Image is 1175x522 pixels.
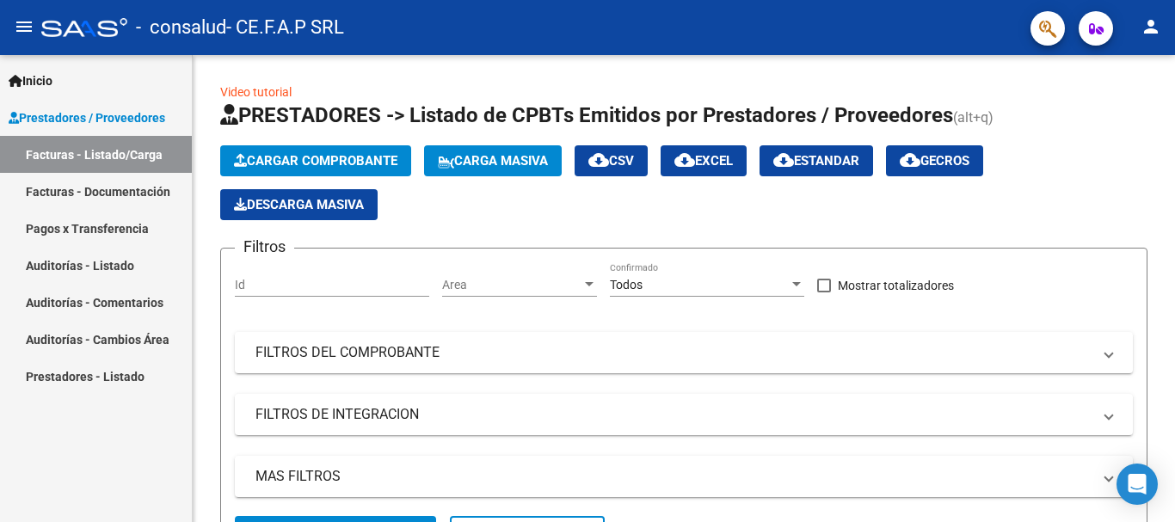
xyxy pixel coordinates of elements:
[235,394,1133,435] mat-expansion-panel-header: FILTROS DE INTEGRACION
[886,145,983,176] button: Gecros
[234,197,364,212] span: Descarga Masiva
[773,153,859,169] span: Estandar
[14,16,34,37] mat-icon: menu
[9,108,165,127] span: Prestadores / Proveedores
[235,235,294,259] h3: Filtros
[575,145,648,176] button: CSV
[9,71,52,90] span: Inicio
[220,103,953,127] span: PRESTADORES -> Listado de CPBTs Emitidos por Prestadores / Proveedores
[1141,16,1161,37] mat-icon: person
[773,150,794,170] mat-icon: cloud_download
[1117,464,1158,505] div: Open Intercom Messenger
[234,153,397,169] span: Cargar Comprobante
[220,189,378,220] app-download-masive: Descarga masiva de comprobantes (adjuntos)
[235,332,1133,373] mat-expansion-panel-header: FILTROS DEL COMPROBANTE
[235,456,1133,497] mat-expansion-panel-header: MAS FILTROS
[610,278,643,292] span: Todos
[255,343,1092,362] mat-panel-title: FILTROS DEL COMPROBANTE
[661,145,747,176] button: EXCEL
[220,189,378,220] button: Descarga Masiva
[760,145,873,176] button: Estandar
[674,150,695,170] mat-icon: cloud_download
[588,153,634,169] span: CSV
[255,467,1092,486] mat-panel-title: MAS FILTROS
[588,150,609,170] mat-icon: cloud_download
[424,145,562,176] button: Carga Masiva
[953,109,994,126] span: (alt+q)
[220,145,411,176] button: Cargar Comprobante
[442,278,581,292] span: Area
[900,153,969,169] span: Gecros
[226,9,344,46] span: - CE.F.A.P SRL
[838,275,954,296] span: Mostrar totalizadores
[136,9,226,46] span: - consalud
[255,405,1092,424] mat-panel-title: FILTROS DE INTEGRACION
[220,85,292,99] a: Video tutorial
[438,153,548,169] span: Carga Masiva
[674,153,733,169] span: EXCEL
[900,150,920,170] mat-icon: cloud_download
